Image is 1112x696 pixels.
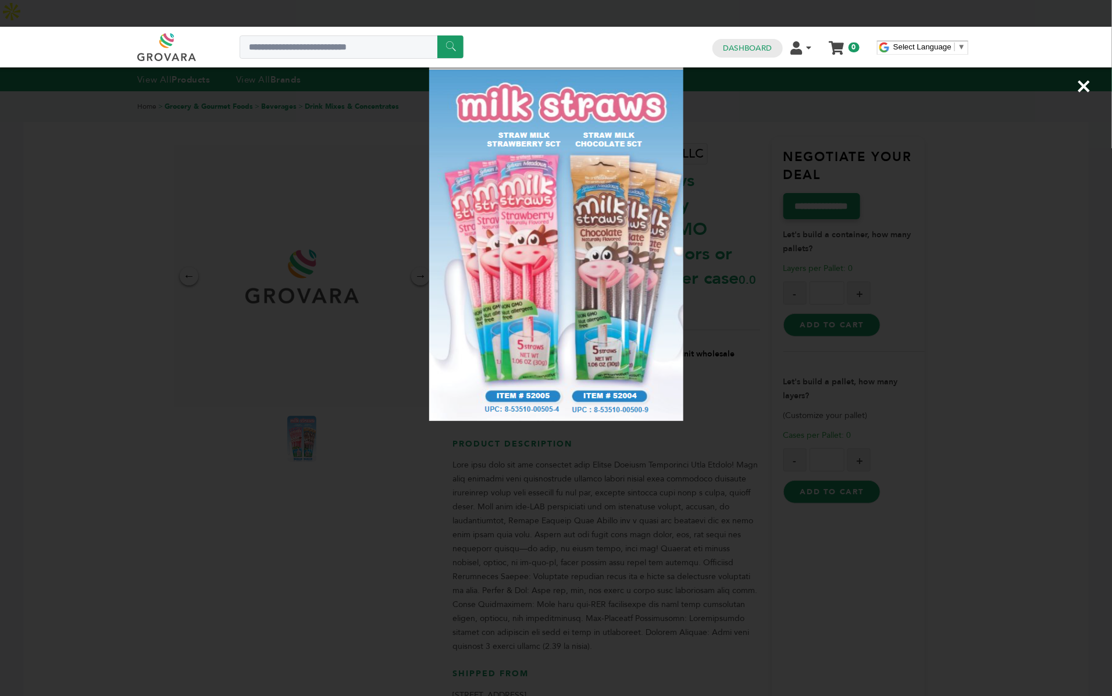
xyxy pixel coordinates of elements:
[893,42,951,51] span: Select Language
[849,42,860,52] span: 0
[958,42,965,51] span: ▼
[893,42,965,51] a: Select Language​
[830,37,843,49] a: My Cart
[1076,70,1092,102] span: ×
[429,67,683,421] img: Image Preview
[723,43,772,53] a: Dashboard
[240,35,464,59] input: Search a product or brand...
